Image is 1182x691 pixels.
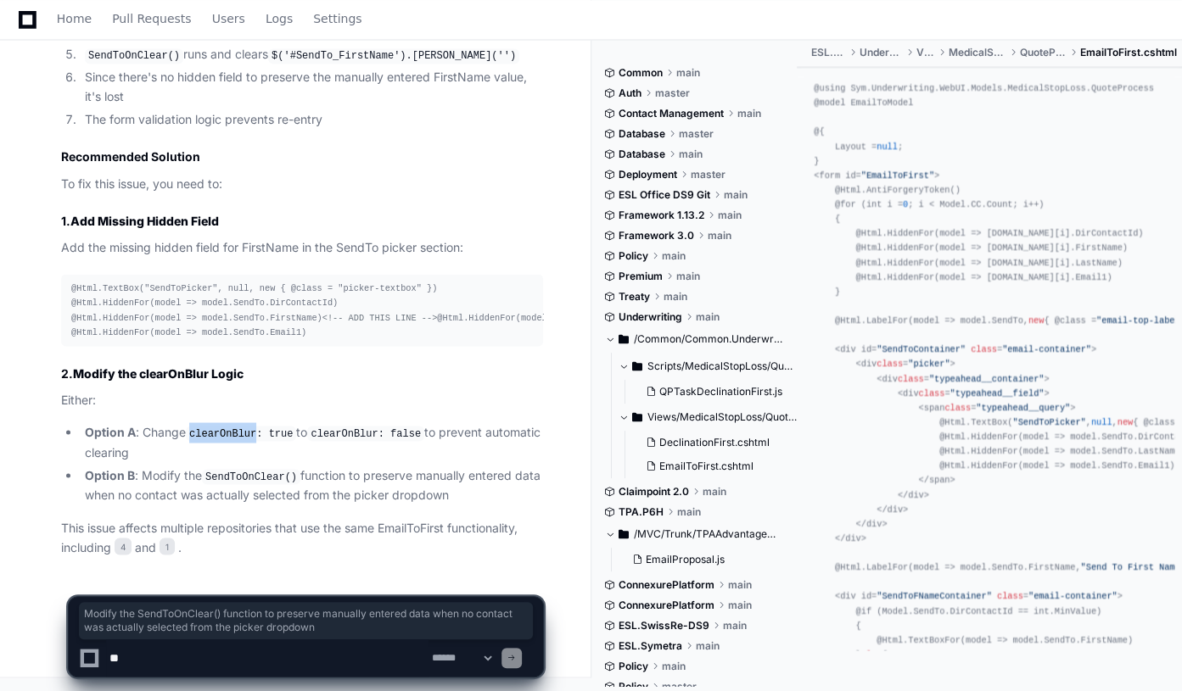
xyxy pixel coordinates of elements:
li: runs and clears [80,45,543,65]
span: Underwriting [619,310,682,324]
button: DeclinationFirst.cshtml [639,431,788,454]
span: 4 [115,538,132,554]
span: main [662,249,686,263]
strong: Modify the clearOnBlur Logic [73,365,244,380]
span: main [708,229,731,242]
span: class [877,359,903,370]
p: Either: [61,390,543,410]
li: The form validation logic prevents re-entry [80,110,543,130]
span: main [676,270,700,283]
strong: Option B [85,467,135,482]
span: Underwriting [860,46,902,59]
svg: Directory [619,524,629,544]
span: EmailProposal.js [646,553,725,566]
span: "typeahead__query" [976,403,1070,413]
span: Settings [313,14,361,24]
span: "typeahead__field" [950,388,1045,398]
button: /MVC/Trunk/TPAAdvantageMVC/TPAAdvantage.MVC/Scripts/RFP [605,521,785,548]
span: Policy [619,249,648,263]
span: Common [619,66,663,80]
span: ESL Office DS9 Git [619,188,710,202]
button: Scripts/MedicalStopLoss/QuoteProcess [619,353,798,380]
strong: Option A [85,424,136,438]
span: Treaty [619,290,650,304]
span: main [724,188,748,202]
span: Scripts/MedicalStopLoss/QuoteProcess [647,359,798,373]
span: QPTaskDeclinationFirst.js [659,385,782,398]
svg: Directory [619,329,629,349]
p: Add the missing hidden field for FirstName in the SendTo picker section: [61,238,543,258]
h3: 1. [61,213,543,230]
div: @Html.TextBox("SendToPicker", null, new { @class = "picker-textbox" }) @Html.HiddenFor(model => m... [71,281,533,339]
span: MedicalStopLoss [948,46,1006,59]
span: DeclinationFirst.cshtml [659,436,770,449]
code: clearOnBlur: true [186,426,296,441]
span: Contact Management [619,107,724,120]
span: "email-container" [1002,345,1091,355]
span: EmailToFirst.cshtml [1080,46,1177,59]
strong: Add Missing Hidden Field [70,214,219,228]
span: Auth [619,86,641,100]
span: <!-- ADD THIS LINE --> [322,312,438,322]
code: SendToOnClear() [85,48,183,64]
h3: 2. [61,365,543,382]
span: master [679,127,714,141]
span: EmailToFirst.cshtml [659,460,753,473]
span: "typeahead__container" [929,374,1045,384]
li: : Modify the function to preserve manually entered data when no contact was actually selected fro... [80,465,543,504]
button: QPTaskDeclinationFirst.js [639,380,788,404]
span: new [1028,315,1044,326]
span: Logs [266,14,293,24]
span: main [718,209,742,222]
span: null [877,142,898,152]
span: new [1118,417,1133,427]
span: Claimpoint 2.0 [619,485,689,499]
span: class [944,403,971,413]
span: main [703,485,726,499]
span: /MVC/Trunk/TPAAdvantageMVC/TPAAdvantage.MVC/Scripts/RFP [634,527,785,541]
span: Pull Requests [112,14,191,24]
span: main [676,66,700,80]
span: Users [212,14,245,24]
span: "SendToContainer" [877,345,966,355]
span: Database [619,127,665,141]
span: "EmailToFirst" [861,170,934,181]
span: Home [57,14,92,24]
span: "SendToPicker" [1012,417,1085,427]
span: Database [619,148,665,161]
span: class [919,388,945,398]
span: Premium [619,270,663,283]
span: main [677,505,701,519]
span: Views/MedicalStopLoss/QuoteProcess [647,410,798,424]
code: clearOnBlur: false [307,426,424,441]
span: Views [916,46,934,59]
button: EmailToFirst.cshtml [639,454,788,478]
span: main [679,148,703,161]
span: class [971,345,997,355]
span: main [696,310,720,324]
code: SendToOnClear() [202,469,300,484]
h2: Recommended Solution [61,148,543,165]
button: EmailProposal.js [625,548,775,571]
span: 0 [903,199,908,209]
span: null [1091,417,1112,427]
span: Deployment [619,168,677,181]
li: Since there's no hidden field to preserve the manually entered FirstName value, it's lost [80,68,543,107]
li: : Change to to prevent automatic clearing [80,422,543,461]
span: master [655,86,690,100]
code: $('#SendTo_FirstName').[PERSON_NAME]('') [268,48,519,64]
span: /Common/Common.Underwriting/Common.Underwriting.WebUI/Underwriting [634,332,785,346]
span: "picker" [908,359,950,370]
span: main [737,107,761,120]
svg: Directory [632,356,642,376]
span: TPA.P6H [619,505,664,519]
span: Framework 3.0 [619,229,694,242]
span: Framework 1.13.2 [619,209,704,222]
button: Views/MedicalStopLoss/QuoteProcess [619,404,798,431]
svg: Directory [632,407,642,427]
span: Modify the SendToOnClear() function to preserve manually entered data when no contact was actuall... [84,607,528,634]
button: /Common/Common.Underwriting/Common.Underwriting.WebUI/Underwriting [605,326,785,353]
p: To fix this issue, you need to: [61,175,543,194]
span: ESL.WebUI [810,46,846,59]
span: main [664,290,687,304]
